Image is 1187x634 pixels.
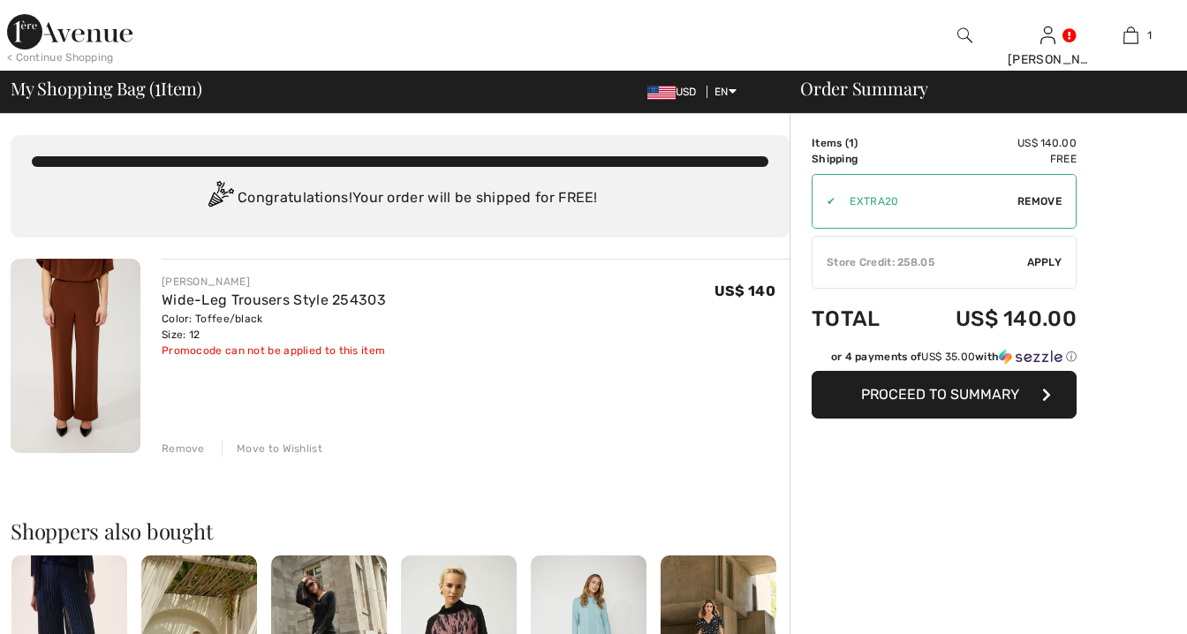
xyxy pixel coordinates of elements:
div: Order Summary [779,79,1176,97]
a: 1 [1091,25,1172,46]
a: Sign In [1040,26,1055,43]
img: Wide-Leg Trousers Style 254303 [11,259,140,453]
a: Wide-Leg Trousers Style 254303 [162,291,386,308]
div: [PERSON_NAME] [1008,50,1089,69]
div: Promocode can not be applied to this item [162,343,386,359]
div: or 4 payments ofUS$ 35.00withSezzle Click to learn more about Sezzle [812,349,1077,371]
span: Proceed to Summary [861,386,1019,403]
td: US$ 140.00 [907,135,1077,151]
td: Shipping [812,151,907,167]
div: Congratulations! Your order will be shipped for FREE! [32,181,768,216]
img: My Bag [1123,25,1138,46]
span: US$ 140 [714,283,775,299]
span: 1 [1147,27,1152,43]
input: Promo code [835,175,1017,228]
span: US$ 35.00 [921,351,975,363]
td: Items ( ) [812,135,907,151]
div: < Continue Shopping [7,49,114,65]
td: Free [907,151,1077,167]
div: or 4 payments of with [831,349,1077,365]
img: Sezzle [999,349,1062,365]
span: 1 [155,75,161,98]
td: Total [812,289,907,349]
div: Store Credit: 258.05 [813,254,1027,270]
img: 1ère Avenue [7,14,132,49]
img: search the website [957,25,972,46]
h2: Shoppers also bought [11,520,790,541]
button: Proceed to Summary [812,371,1077,419]
span: USD [647,86,704,98]
div: Remove [162,441,205,457]
span: EN [714,86,737,98]
span: Apply [1027,254,1062,270]
img: My Info [1040,25,1055,46]
div: [PERSON_NAME] [162,274,386,290]
span: My Shopping Bag ( Item) [11,79,202,97]
img: US Dollar [647,86,676,100]
div: Move to Wishlist [222,441,322,457]
img: Congratulation2.svg [202,181,238,216]
span: 1 [849,137,854,149]
span: Remove [1017,193,1062,209]
div: Color: Toffee/black Size: 12 [162,311,386,343]
td: US$ 140.00 [907,289,1077,349]
div: ✔ [813,193,835,209]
